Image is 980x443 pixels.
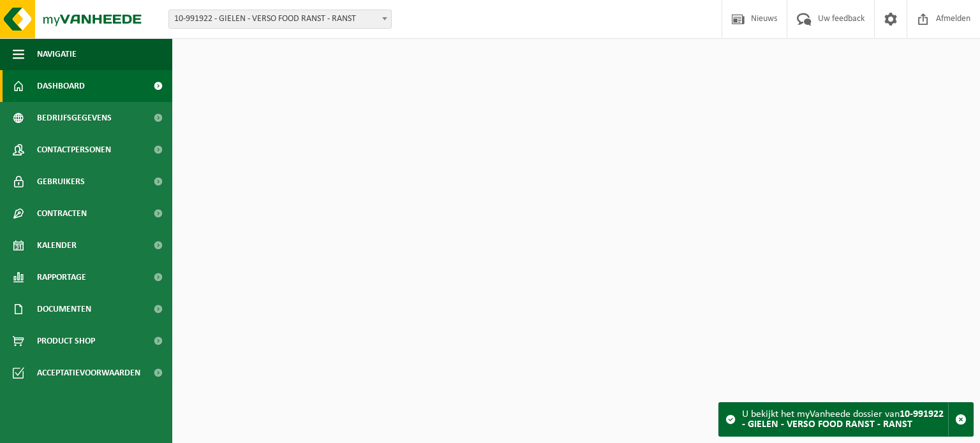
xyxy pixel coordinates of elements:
span: Documenten [37,293,91,325]
span: Contactpersonen [37,134,111,166]
strong: 10-991922 - GIELEN - VERSO FOOD RANST - RANST [742,409,944,430]
span: Acceptatievoorwaarden [37,357,140,389]
span: Rapportage [37,261,86,293]
span: Gebruikers [37,166,85,198]
span: Product Shop [37,325,95,357]
span: Navigatie [37,38,77,70]
span: Dashboard [37,70,85,102]
span: Contracten [37,198,87,229]
div: U bekijkt het myVanheede dossier van [742,403,948,436]
span: 10-991922 - GIELEN - VERSO FOOD RANST - RANST [168,10,392,29]
span: Bedrijfsgegevens [37,102,112,134]
span: 10-991922 - GIELEN - VERSO FOOD RANST - RANST [169,10,391,28]
span: Kalender [37,229,77,261]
